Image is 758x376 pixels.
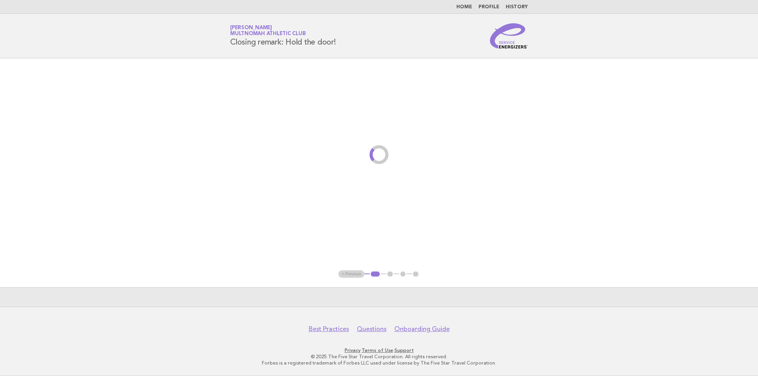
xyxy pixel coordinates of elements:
[357,325,387,333] a: Questions
[137,360,621,366] p: Forbes is a registered trademark of Forbes LLC used under license by The Five Star Travel Corpora...
[345,348,360,353] a: Privacy
[137,347,621,354] p: · ·
[490,23,528,49] img: Service Energizers
[394,325,450,333] a: Onboarding Guide
[230,26,336,46] h1: Closing remark: Hold the door!
[394,348,414,353] a: Support
[309,325,349,333] a: Best Practices
[362,348,393,353] a: Terms of Use
[506,5,528,9] a: History
[478,5,499,9] a: Profile
[137,354,621,360] p: © 2025 The Five Star Travel Corporation. All rights reserved.
[230,32,306,37] span: Multnomah Athletic Club
[456,5,472,9] a: Home
[230,25,306,36] a: [PERSON_NAME]Multnomah Athletic Club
